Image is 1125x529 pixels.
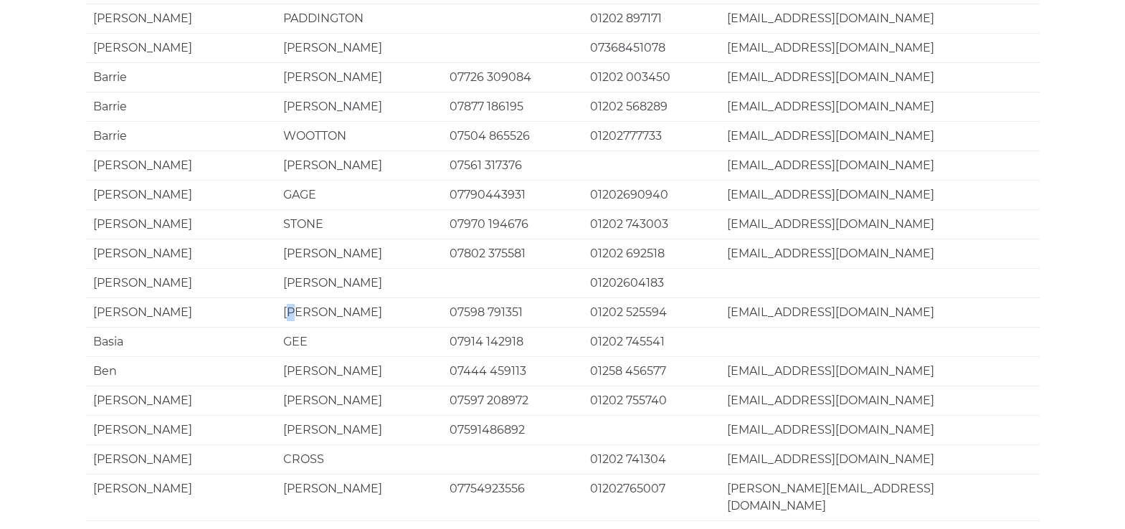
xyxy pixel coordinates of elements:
td: 07597 208972 [442,386,583,415]
td: [PERSON_NAME] [276,415,442,444]
td: 01202 743003 [583,209,720,239]
td: [EMAIL_ADDRESS][DOMAIN_NAME] [720,4,1040,33]
td: Barrie [86,92,276,121]
td: [EMAIL_ADDRESS][DOMAIN_NAME] [720,151,1040,180]
td: 07970 194676 [442,209,583,239]
td: [PERSON_NAME] [276,268,442,297]
td: 01202690940 [583,180,720,209]
td: 07790443931 [442,180,583,209]
td: [PERSON_NAME] [86,239,276,268]
td: [PERSON_NAME] [276,356,442,386]
td: Barrie [86,62,276,92]
td: 07561 317376 [442,151,583,180]
td: [PERSON_NAME][EMAIL_ADDRESS][DOMAIN_NAME] [720,474,1040,520]
td: Barrie [86,121,276,151]
td: GEE [276,327,442,356]
td: [EMAIL_ADDRESS][DOMAIN_NAME] [720,92,1040,121]
td: [PERSON_NAME] [276,474,442,520]
td: 01202 003450 [583,62,720,92]
td: [PERSON_NAME] [86,4,276,33]
td: 01258 456577 [583,356,720,386]
td: [PERSON_NAME] [86,415,276,444]
td: [EMAIL_ADDRESS][DOMAIN_NAME] [720,121,1040,151]
td: [PERSON_NAME] [276,297,442,327]
td: 07802 375581 [442,239,583,268]
td: 07368451078 [583,33,720,62]
td: [PERSON_NAME] [86,151,276,180]
td: 01202 525594 [583,297,720,327]
td: 07726 309084 [442,62,583,92]
td: 01202 692518 [583,239,720,268]
td: 01202 741304 [583,444,720,474]
td: GAGE [276,180,442,209]
td: 07914 142918 [442,327,583,356]
td: [EMAIL_ADDRESS][DOMAIN_NAME] [720,356,1040,386]
td: 07444 459113 [442,356,583,386]
td: [EMAIL_ADDRESS][DOMAIN_NAME] [720,62,1040,92]
td: 01202604183 [583,268,720,297]
td: [PERSON_NAME] [86,444,276,474]
td: [EMAIL_ADDRESS][DOMAIN_NAME] [720,386,1040,415]
td: 01202 897171 [583,4,720,33]
td: [PERSON_NAME] [276,33,442,62]
td: [PERSON_NAME] [86,474,276,520]
td: [PERSON_NAME] [86,209,276,239]
td: STONE [276,209,442,239]
td: 01202777733 [583,121,720,151]
td: [EMAIL_ADDRESS][DOMAIN_NAME] [720,297,1040,327]
td: [PERSON_NAME] [86,268,276,297]
td: 07504 865526 [442,121,583,151]
td: [PERSON_NAME] [276,92,442,121]
td: CROSS [276,444,442,474]
td: 07598 791351 [442,297,583,327]
td: [EMAIL_ADDRESS][DOMAIN_NAME] [720,415,1040,444]
td: [EMAIL_ADDRESS][DOMAIN_NAME] [720,444,1040,474]
td: 07754923556 [442,474,583,520]
td: [PERSON_NAME] [86,386,276,415]
td: 01202 568289 [583,92,720,121]
td: [PERSON_NAME] [276,386,442,415]
td: 01202765007 [583,474,720,520]
td: 01202 745541 [583,327,720,356]
td: PADDINGTON [276,4,442,33]
td: [EMAIL_ADDRESS][DOMAIN_NAME] [720,180,1040,209]
td: [PERSON_NAME] [86,33,276,62]
td: Ben [86,356,276,386]
td: 07591486892 [442,415,583,444]
td: [PERSON_NAME] [276,62,442,92]
td: [PERSON_NAME] [276,239,442,268]
td: 07877 186195 [442,92,583,121]
td: [EMAIL_ADDRESS][DOMAIN_NAME] [720,209,1040,239]
td: [EMAIL_ADDRESS][DOMAIN_NAME] [720,33,1040,62]
td: [PERSON_NAME] [86,297,276,327]
td: WOOTTON [276,121,442,151]
td: Basia [86,327,276,356]
td: [PERSON_NAME] [86,180,276,209]
td: 01202 755740 [583,386,720,415]
td: [PERSON_NAME] [276,151,442,180]
td: [EMAIL_ADDRESS][DOMAIN_NAME] [720,239,1040,268]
